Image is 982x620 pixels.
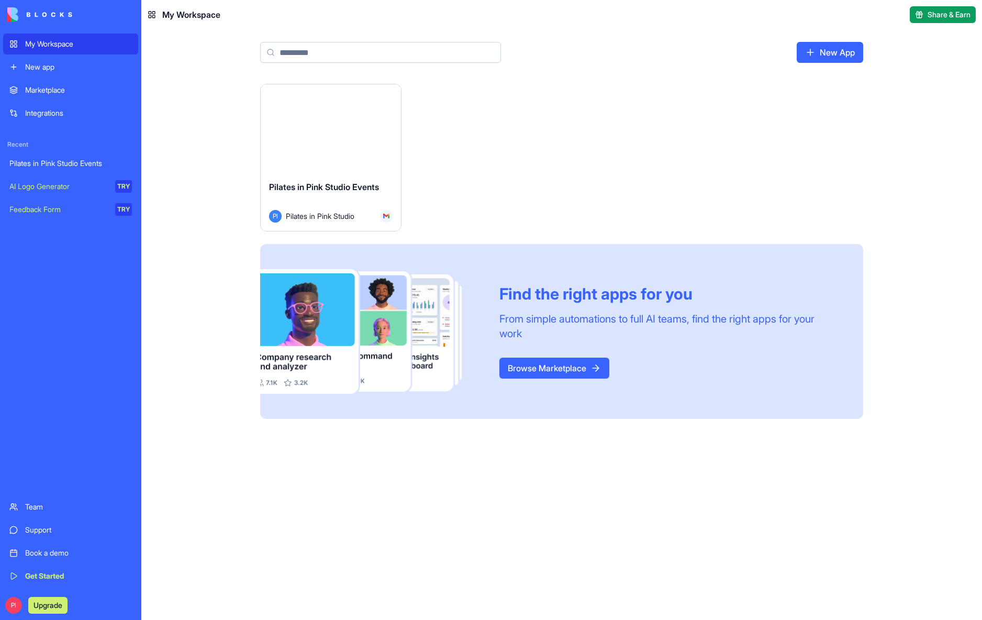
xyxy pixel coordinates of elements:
[499,284,838,303] div: Find the right apps for you
[499,358,609,379] a: Browse Marketplace
[3,57,138,77] a: New app
[3,153,138,174] a: Pilates in Pink Studio Events
[3,34,138,54] a: My Workspace
[260,84,401,231] a: Pilates in Pink Studio EventsPIPilates in Pink Studio
[3,103,138,124] a: Integrations
[25,108,132,118] div: Integrations
[3,140,138,149] span: Recent
[910,6,976,23] button: Share & Earn
[5,597,22,614] span: PI
[7,7,72,22] img: logo
[28,600,68,610] a: Upgrade
[162,8,220,21] span: My Workspace
[25,62,132,72] div: New app
[25,525,132,535] div: Support
[3,566,138,586] a: Get Started
[3,519,138,540] a: Support
[499,312,838,341] div: From simple automations to full AI teams, find the right apps for your work
[115,203,132,216] div: TRY
[3,496,138,517] a: Team
[928,9,970,20] span: Share & Earn
[797,42,863,63] a: New App
[9,204,108,215] div: Feedback Form
[3,80,138,101] a: Marketplace
[3,199,138,220] a: Feedback FormTRY
[25,85,132,95] div: Marketplace
[260,269,483,394] img: Frame_181_egmpey.png
[25,548,132,558] div: Book a demo
[25,571,132,581] div: Get Started
[3,176,138,197] a: AI Logo GeneratorTRY
[25,39,132,49] div: My Workspace
[383,213,389,219] img: Gmail_trouth.svg
[9,181,108,192] div: AI Logo Generator
[286,211,354,222] span: Pilates in Pink Studio
[269,182,379,192] span: Pilates in Pink Studio Events
[9,158,132,169] div: Pilates in Pink Studio Events
[25,502,132,512] div: Team
[115,180,132,193] div: TRY
[269,210,282,223] span: PI
[28,597,68,614] button: Upgrade
[3,542,138,563] a: Book a demo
